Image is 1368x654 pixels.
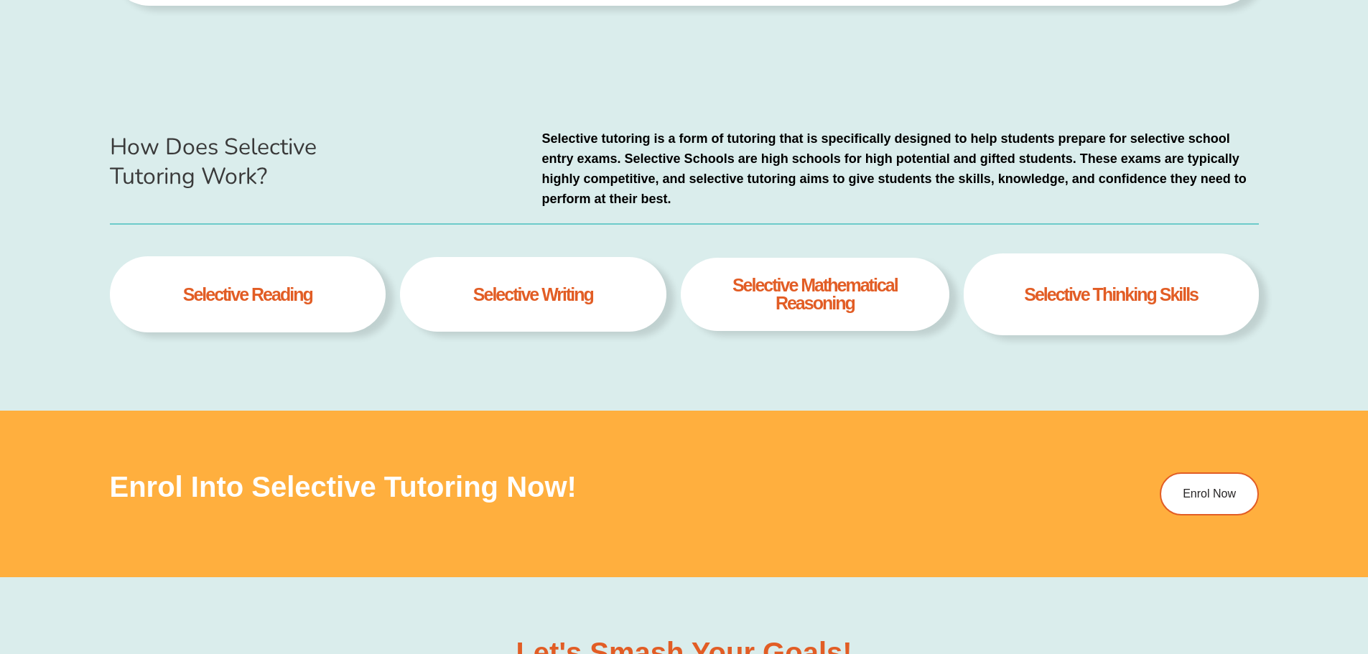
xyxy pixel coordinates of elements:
a: Enrol Now [1160,472,1259,515]
p: Selective tutoring is a form of tutoring that is specifically designed to help students prepare f... [542,129,1259,209]
h4: selective Reading [183,286,312,304]
h4: selective writing [473,286,593,304]
span: Enrol Now [1183,488,1236,500]
span: How Does Selective Tutoring Work? [110,131,317,192]
h4: selective Mathematical Reasoning [699,276,931,312]
h4: Selective thinking skills [1024,286,1198,304]
h3: Enrol into Selective Tutoring Now! [110,472,1018,501]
